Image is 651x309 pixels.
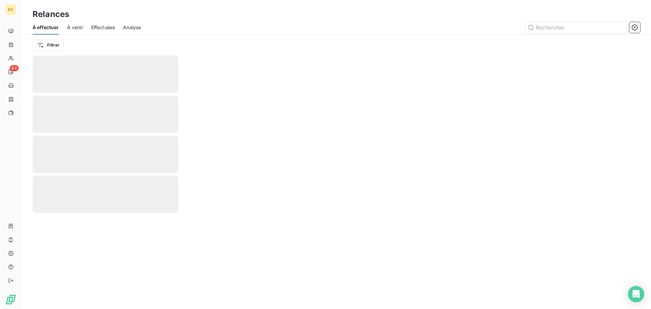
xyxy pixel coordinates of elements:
[5,294,16,305] img: Logo LeanPay
[123,24,141,31] span: Analyse
[33,24,59,31] span: À effectuer
[5,4,16,15] div: EC
[628,286,644,302] div: Open Intercom Messenger
[91,24,115,31] span: Effectuées
[10,65,19,71] span: 64
[67,24,83,31] span: À venir
[33,8,69,20] h3: Relances
[525,22,627,33] input: Rechercher
[33,40,64,51] button: Filtrer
